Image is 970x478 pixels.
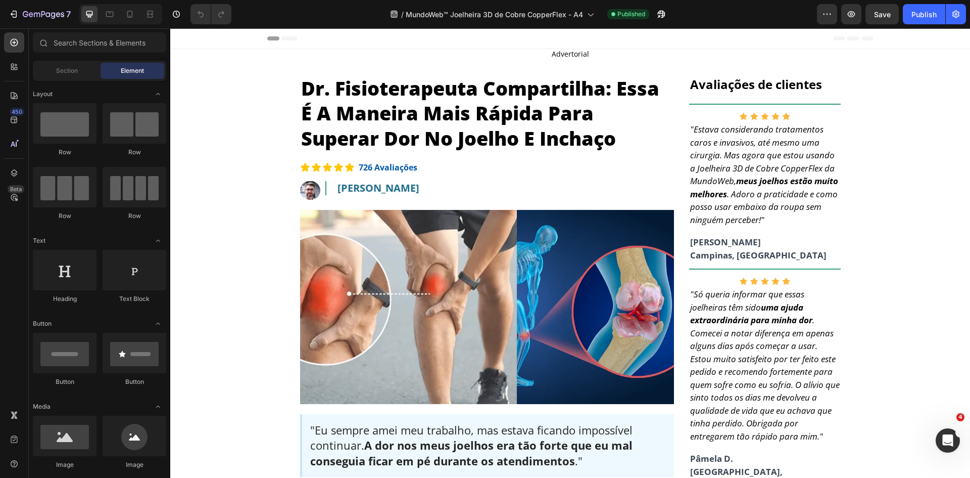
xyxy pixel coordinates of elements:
span: Toggle open [150,399,166,415]
span: Button [33,319,52,328]
img: stars.svg [569,84,620,92]
div: 450 [10,108,24,116]
div: Row [33,148,96,157]
div: Button [103,377,166,386]
button: Save [865,4,899,24]
p: Pâmela D. [GEOGRAPHIC_DATA], [GEOGRAPHIC_DATA] [520,424,669,463]
strong: meus joelhos estão muito melhores [520,147,668,171]
button: 7 [4,4,75,24]
div: Image [103,460,166,469]
strong: uma ajuda extraordinária para minha dor [520,273,642,298]
span: Media [33,402,51,411]
iframe: Design area [170,28,970,478]
div: Image [33,460,96,469]
span: Toggle open [150,316,166,332]
strong: 726 Avaliações [188,134,247,145]
p: [PERSON_NAME] Campinas, [GEOGRAPHIC_DATA] [520,207,669,233]
span: Layout [33,90,53,99]
img: gempages_463923879945962577-a737ace9-3cbd-4bfa-9b13-d68bc17af906.webp [130,182,504,376]
p: 7 [66,8,71,20]
div: Button [33,377,96,386]
span: MundoWeb™ Joelheira 3D de Cobre CopperFlex - A4 [406,9,583,20]
span: Save [874,10,891,19]
img: gempages_463923879945962577-6abb75cb-836f-418c-95d2-2aaeafbb11a0.webp [130,153,150,171]
strong: A dor nos meus joelhos era tão forte que eu mal conseguia ficar em pé durante os atendimentos [140,409,462,440]
div: Text Block [103,294,166,303]
span: Toggle open [150,233,166,249]
button: Publish [903,4,945,24]
div: Row [103,211,166,221]
div: Publish [911,9,937,20]
p: Avaliações de clientes [520,48,669,65]
span: Text [33,236,45,245]
span: / [401,9,404,20]
p: "Estava considerando tratamentos caros e invasivos, até mesmo uma cirurgia. Mas agora que estou u... [520,95,669,198]
img: stars.svg [569,249,620,257]
span: Element [121,66,144,75]
div: Undo/Redo [190,4,231,24]
p: "Eu sempre amei meu trabalho, mas estava ficando impossível continuar. ." [140,394,496,441]
span: 4 [956,413,964,421]
p: [PERSON_NAME] [167,154,503,166]
span: Published [617,10,645,19]
input: Search Sections & Elements [33,32,166,53]
div: Row [33,211,96,221]
iframe: Intercom live chat [936,428,960,453]
div: Heading [33,294,96,303]
div: Row [103,148,166,157]
div: Beta [8,185,24,193]
span: Section [56,66,78,75]
p: "Só queria informar que essas joelheiras têm sido . Comecei a notar diferença em apenas alguns di... [520,259,669,414]
span: Toggle open [150,86,166,102]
